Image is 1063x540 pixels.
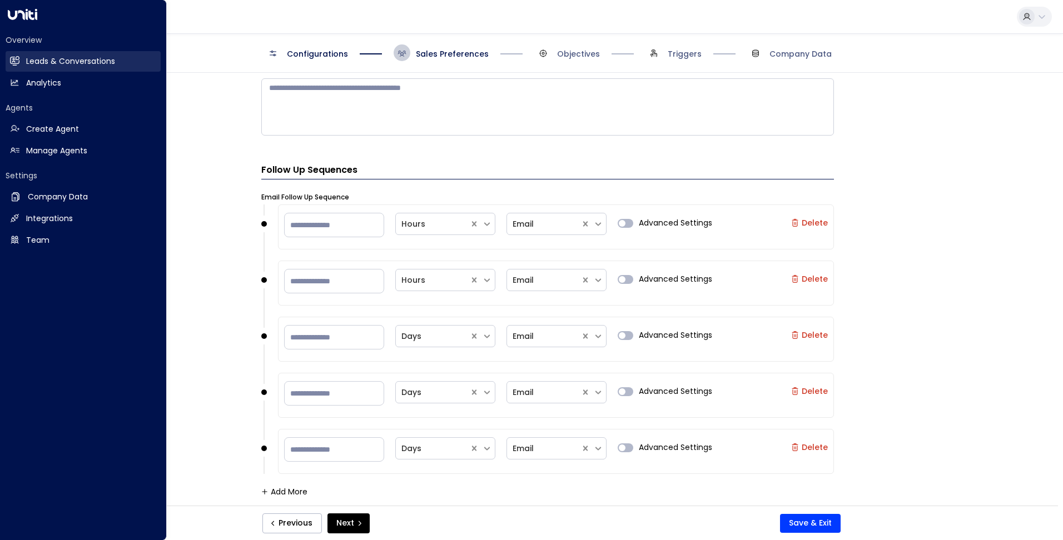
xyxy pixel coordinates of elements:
h2: Analytics [26,77,61,89]
a: Leads & Conversations [6,51,161,72]
a: Analytics [6,73,161,93]
span: Triggers [668,48,702,59]
span: Advanced Settings [639,386,712,397]
h2: Team [26,234,49,246]
label: Email Follow Up Sequence [261,192,349,202]
label: Delete [791,443,828,452]
h2: Overview [6,34,161,46]
button: Add More [261,487,307,496]
h3: Follow Up Sequences [261,163,834,179]
a: Team [6,230,161,251]
span: Objectives [557,48,600,59]
h2: Manage Agents [26,145,87,157]
span: Advanced Settings [639,329,712,341]
h2: Settings [6,170,161,181]
h2: Agents [6,102,161,113]
span: Advanced Settings [639,442,712,453]
button: Previous [262,513,322,533]
label: Delete [791,387,828,396]
a: Manage Agents [6,141,161,161]
button: Save & Exit [780,514,841,533]
h2: Integrations [26,213,73,224]
h2: Create Agent [26,123,79,135]
a: Integrations [6,208,161,229]
label: Delete [791,331,828,339]
span: Advanced Settings [639,217,712,229]
a: Create Agent [6,119,161,139]
span: Company Data [769,48,832,59]
label: Delete [791,274,828,283]
a: Company Data [6,187,161,207]
h2: Leads & Conversations [26,56,115,67]
span: Configurations [287,48,348,59]
span: Sales Preferences [416,48,489,59]
h2: Company Data [28,191,88,203]
button: Next [327,513,370,533]
span: Advanced Settings [639,273,712,285]
label: Delete [791,218,828,227]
